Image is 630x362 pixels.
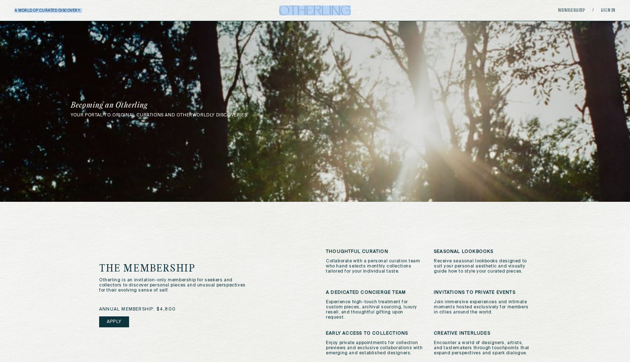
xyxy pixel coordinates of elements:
[15,8,113,13] h5: A WORLD OF CURATED DISCOVERY.
[326,259,423,274] p: Collaborate with a personal curation team who hand selects monthly collections tailored for your ...
[279,5,351,15] img: logo
[326,340,423,356] p: Enjoy private appointments for collection previews and exclusive collaborations with emerging and...
[326,249,423,254] h3: thoughtful curation
[434,259,531,274] p: Receive seasonal lookbooks designed to suit your personal aesthetic and visually guide how to sty...
[592,8,594,13] span: /
[434,300,531,315] p: Join immersive experiences and intimate moments hosted exclusively for members in cities around t...
[99,307,176,312] span: annual membership: $4,800
[71,113,559,118] p: your portal to original curations and otherworldly discoveries.
[71,102,364,109] h1: Becoming an Otherling
[326,290,423,295] h3: a dedicated Concierge team
[434,249,531,254] h3: seasonal lookbooks
[326,331,423,336] h3: early access to collections
[601,8,615,13] a: Sign in
[99,264,280,274] h1: the membership
[434,290,531,295] h3: invitations to private events
[434,331,531,336] h3: CREATIVE INTERLUDES
[558,8,585,13] a: Membership
[99,316,129,327] a: Apply
[434,340,531,356] p: Encounter a world of designers, artists, and tastemakers through touchpoints that expand perspect...
[326,300,423,320] p: Experience high-touch treatment for custom pieces, archival sourcing, luxury resell, and thoughtf...
[99,278,253,293] p: Otherling is an invitation-only membership for seekers and collectors to discover personal pieces...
